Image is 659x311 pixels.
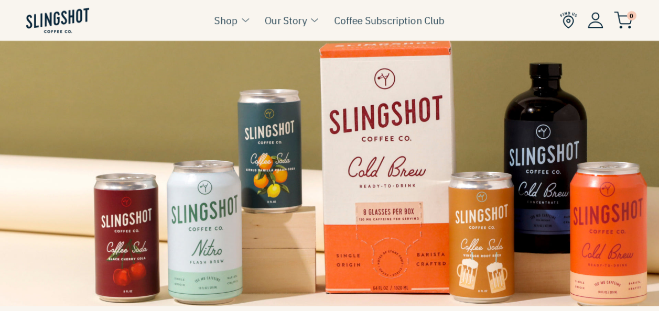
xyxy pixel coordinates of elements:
[614,12,633,29] img: cart
[334,13,445,28] a: Coffee Subscription Club
[560,12,577,29] img: Find Us
[265,13,307,28] a: Our Story
[588,12,603,28] img: Account
[627,11,636,20] span: 0
[214,13,237,28] a: Shop
[614,14,633,26] a: 0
